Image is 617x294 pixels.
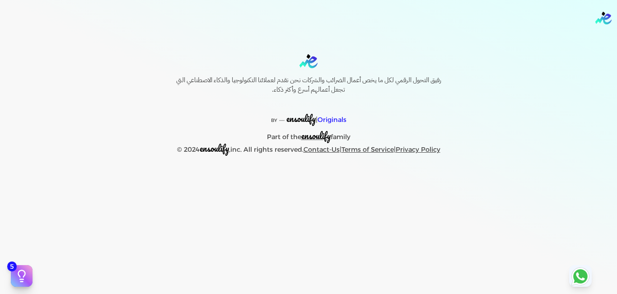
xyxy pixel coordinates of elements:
button: 5 [11,265,33,287]
span: ensoulify [200,141,229,155]
p: | [157,102,460,126]
a: Contact-Us [304,145,340,154]
span: ensoulify [286,112,316,126]
sup: __ [279,115,285,121]
span: Originals [318,116,346,124]
p: © 2024 ,inc. All rights reserved. | | [157,143,460,156]
span: ensoulify [301,129,331,143]
img: logo [299,54,318,68]
img: logo [595,12,612,24]
span: 5 [7,261,17,271]
a: Terms of Service [341,145,394,154]
p: Part of the family [157,126,460,143]
span: BY [271,117,277,123]
a: ensoulify [301,133,331,141]
a: Privacy Policy [396,145,440,154]
h6: رفيق التحول الرقمي لكل ما يخص أعمال الضرائب والشركات نحن نقدم لعملائنا التكنولوجيا والذكاء الاصطن... [157,75,460,95]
